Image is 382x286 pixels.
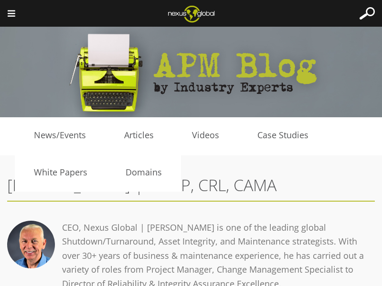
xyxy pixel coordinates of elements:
[7,175,375,196] h2: [PERSON_NAME] | CMRP, CRL, CAMA
[173,128,238,143] a: Videos
[106,165,181,180] a: Domains
[7,221,55,268] img: Larry Olson | CMRP, CRL, CAMA
[15,128,105,143] a: News/Events
[15,165,106,180] a: White Papers
[105,128,173,143] a: Articles
[238,128,328,143] a: Case Studies
[160,2,222,25] img: Nexus Global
